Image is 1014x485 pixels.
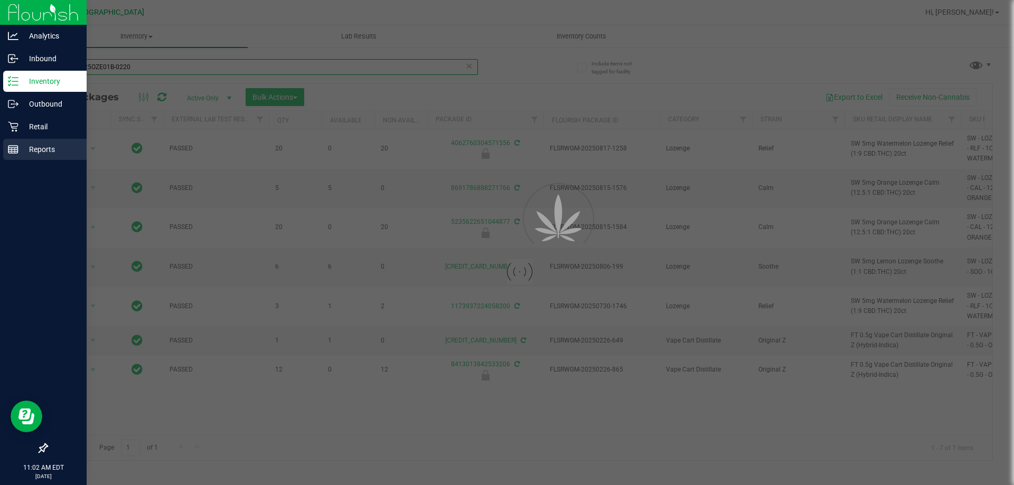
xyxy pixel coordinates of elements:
[11,401,42,432] iframe: Resource center
[5,463,82,472] p: 11:02 AM EDT
[18,75,82,88] p: Inventory
[8,53,18,64] inline-svg: Inbound
[8,144,18,155] inline-svg: Reports
[18,30,82,42] p: Analytics
[8,76,18,87] inline-svg: Inventory
[8,31,18,41] inline-svg: Analytics
[5,472,82,480] p: [DATE]
[8,121,18,132] inline-svg: Retail
[18,98,82,110] p: Outbound
[18,52,82,65] p: Inbound
[18,143,82,156] p: Reports
[8,99,18,109] inline-svg: Outbound
[18,120,82,133] p: Retail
